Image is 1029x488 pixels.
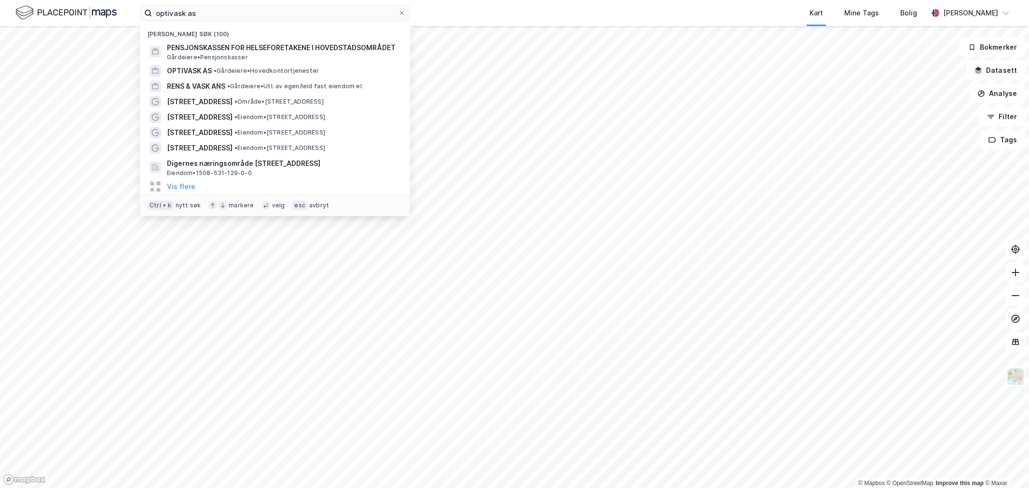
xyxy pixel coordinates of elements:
[234,144,325,152] span: Eiendom • [STREET_ADDRESS]
[234,98,324,106] span: Område • [STREET_ADDRESS]
[148,201,174,210] div: Ctrl + k
[234,129,237,136] span: •
[234,144,237,151] span: •
[167,54,248,61] span: Gårdeiere • Pensjonskasser
[227,82,363,90] span: Gårdeiere • Utl. av egen/leid fast eiendom el.
[292,201,307,210] div: esc
[809,7,823,19] div: Kart
[167,96,233,108] span: [STREET_ADDRESS]
[214,67,319,75] span: Gårdeiere • Hovedkontortjenester
[900,7,917,19] div: Bolig
[858,480,885,487] a: Mapbox
[234,98,237,105] span: •
[966,61,1025,80] button: Datasett
[272,202,285,209] div: velg
[167,158,398,169] span: Digernes næringsområde [STREET_ADDRESS]
[234,113,325,121] span: Eiendom • [STREET_ADDRESS]
[234,129,325,136] span: Eiendom • [STREET_ADDRESS]
[167,81,225,92] span: RENS & VASK ANS
[167,181,195,192] button: Vis flere
[214,67,217,74] span: •
[167,65,212,77] span: OPTIVASK AS
[3,474,45,485] a: Mapbox homepage
[844,7,879,19] div: Mine Tags
[981,442,1029,488] iframe: Chat Widget
[167,111,233,123] span: [STREET_ADDRESS]
[167,127,233,138] span: [STREET_ADDRESS]
[234,113,237,121] span: •
[981,442,1029,488] div: Kontrollprogram for chat
[1006,367,1025,386] img: Z
[936,480,984,487] a: Improve this map
[960,38,1025,57] button: Bokmerker
[167,142,233,154] span: [STREET_ADDRESS]
[152,6,398,20] input: Søk på adresse, matrikkel, gårdeiere, leietakere eller personer
[309,202,329,209] div: avbryt
[15,4,117,21] img: logo.f888ab2527a4732fd821a326f86c7f29.svg
[887,480,933,487] a: OpenStreetMap
[980,130,1025,149] button: Tags
[229,202,254,209] div: markere
[943,7,998,19] div: [PERSON_NAME]
[227,82,230,90] span: •
[167,169,252,177] span: Eiendom • 1508-531-129-0-0
[979,107,1025,126] button: Filter
[167,42,398,54] span: PENSJONSKASSEN FOR HELSEFORETAKENE I HOVEDSTADSOMRÅDET
[140,23,410,40] div: [PERSON_NAME] søk (100)
[969,84,1025,103] button: Analyse
[176,202,201,209] div: nytt søk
